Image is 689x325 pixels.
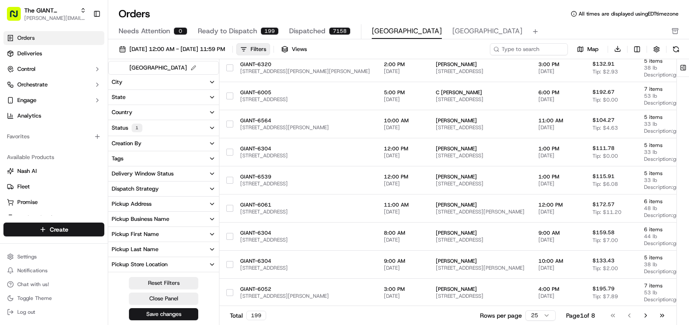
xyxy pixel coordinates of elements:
span: Map [587,45,599,53]
span: [DATE] [384,236,422,243]
span: [PERSON_NAME] [436,286,525,293]
a: Deliveries [3,47,104,61]
span: [DATE] [384,68,422,75]
span: Tip: $6.08 [592,181,618,188]
span: [DATE] [538,180,579,187]
span: API Documentation [82,125,139,134]
span: [STREET_ADDRESS] [436,152,525,159]
div: 💻 [73,126,80,133]
button: Close Panel [129,293,198,305]
span: Orders [17,34,35,42]
button: Country [108,105,219,120]
div: Pickup Address [112,200,151,208]
div: Page 1 of 8 [566,311,595,320]
span: Toggle Theme [17,295,52,302]
div: 199 [261,27,279,35]
div: Delivery Window Status [112,170,174,178]
button: Filters [236,43,270,55]
span: [STREET_ADDRESS] [436,68,525,75]
span: Pylon [86,147,105,153]
a: Fleet [7,183,101,191]
span: Views [292,45,307,53]
span: $104.27 [592,117,615,124]
span: $111.78 [592,145,615,152]
span: [STREET_ADDRESS] [436,180,525,187]
span: 10:00 AM [384,117,422,124]
div: Available Products [3,150,104,164]
button: Reset Filters [129,277,198,289]
span: [PERSON_NAME] [436,173,525,180]
span: Needs Attention [119,26,170,36]
button: Orchestrate [3,78,104,92]
span: [DATE] [538,293,579,300]
div: Total [230,311,266,320]
span: $132.91 [592,61,615,67]
span: [DATE] [538,152,579,159]
div: City [112,78,122,86]
span: 5:00 PM [384,89,422,96]
span: Tip: $7.89 [592,293,618,300]
span: [STREET_ADDRESS][PERSON_NAME] [240,124,370,131]
button: Toggle Theme [3,292,104,304]
span: GIANT-6005 [240,89,370,96]
div: Tags [112,155,123,162]
span: [STREET_ADDRESS][PERSON_NAME] [240,293,370,300]
span: [STREET_ADDRESS] [240,208,370,215]
span: Analytics [17,112,41,120]
span: GIANT-6320 [240,61,370,68]
img: Nash [9,9,26,26]
span: Promise [17,198,38,206]
span: [STREET_ADDRESS] [240,96,370,103]
div: Creation By [112,140,142,147]
span: C [PERSON_NAME] [436,89,525,96]
span: 12:00 PM [384,145,422,152]
span: 3:00 PM [384,286,422,293]
p: Welcome 👋 [9,35,158,48]
span: Settings [17,253,37,260]
span: [DATE] [538,124,579,131]
div: Dispatch Strategy [112,185,159,193]
p: Rows per page [480,311,522,320]
div: Status [112,124,142,132]
a: Analytics [3,109,104,123]
button: Views [277,43,311,55]
span: 1:00 PM [538,145,579,152]
button: Product Catalog [3,211,104,225]
div: 📗 [9,126,16,133]
button: Pickup Address [108,197,219,211]
span: Knowledge Base [17,125,66,134]
button: Save changes [129,308,198,320]
button: Map [571,44,604,54]
span: 12:00 PM [384,173,422,180]
button: [DATE] 12:00 AM - [DATE] 11:59 PM [115,43,229,55]
span: [PERSON_NAME][EMAIL_ADDRESS][PERSON_NAME][DOMAIN_NAME] [24,15,86,22]
span: Fleet [17,183,30,191]
span: GIANT-6304 [240,145,370,152]
span: [DATE] [384,264,422,271]
button: State [108,90,219,105]
button: Promise [3,195,104,209]
a: 📗Knowledge Base [5,122,70,137]
button: Delivery Window Status [108,166,219,181]
span: [PERSON_NAME] [436,201,525,208]
button: Log out [3,306,104,318]
span: GIANT-6304 [240,258,370,264]
span: $192.67 [592,89,615,96]
span: [PERSON_NAME] [436,61,525,68]
span: [PERSON_NAME] [436,229,525,236]
button: Settings [3,251,104,263]
div: We're available if you need us! [29,91,109,98]
div: [GEOGRAPHIC_DATA] [129,63,198,73]
span: Tip: $0.00 [592,96,618,103]
div: Pickup First Name [112,230,159,238]
span: Log out [17,309,35,315]
span: 10:00 AM [538,258,579,264]
button: The GIANT Company[PERSON_NAME][EMAIL_ADDRESS][PERSON_NAME][DOMAIN_NAME] [3,3,90,24]
div: Country [112,108,132,116]
button: Fleet [3,180,104,194]
span: [DATE] [538,96,579,103]
span: GIANT-6304 [240,229,370,236]
span: [DATE] [538,68,579,75]
span: [DATE] [384,180,422,187]
span: [STREET_ADDRESS][PERSON_NAME][PERSON_NAME] [240,68,370,75]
